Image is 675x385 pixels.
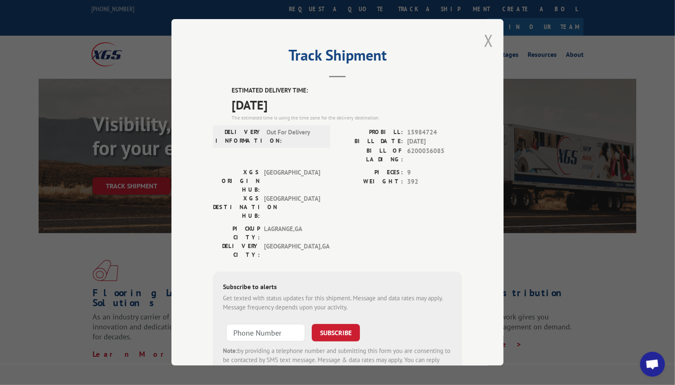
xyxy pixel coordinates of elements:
[264,242,320,259] span: [GEOGRAPHIC_DATA] , GA
[407,146,462,164] span: 6200036085
[223,294,452,312] div: Get texted with status updates for this shipment. Message and data rates may apply. Message frequ...
[232,86,462,95] label: ESTIMATED DELIVERY TIME:
[407,168,462,178] span: 9
[337,128,403,137] label: PROBILL:
[226,324,305,341] input: Phone Number
[213,224,260,242] label: PICKUP CITY:
[407,177,462,187] span: 392
[232,114,462,122] div: The estimated time is using the time zone for the delivery destination.
[223,346,452,375] div: by providing a telephone number and submitting this form you are consenting to be contacted by SM...
[223,347,237,355] strong: Note:
[407,137,462,146] span: [DATE]
[213,49,462,65] h2: Track Shipment
[312,324,360,341] button: SUBSCRIBE
[264,168,320,194] span: [GEOGRAPHIC_DATA]
[337,146,403,164] label: BILL OF LADING:
[213,168,260,194] label: XGS ORIGIN HUB:
[337,137,403,146] label: BILL DATE:
[640,352,665,377] a: Open chat
[232,95,462,114] span: [DATE]
[264,224,320,242] span: LAGRANGE , GA
[267,128,323,145] span: Out For Delivery
[337,168,403,178] label: PIECES:
[264,194,320,220] span: [GEOGRAPHIC_DATA]
[213,242,260,259] label: DELIVERY CITY:
[337,177,403,187] label: WEIGHT:
[215,128,262,145] label: DELIVERY INFORMATION:
[484,29,493,51] button: Close modal
[407,128,462,137] span: 15984724
[223,282,452,294] div: Subscribe to alerts
[213,194,260,220] label: XGS DESTINATION HUB:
